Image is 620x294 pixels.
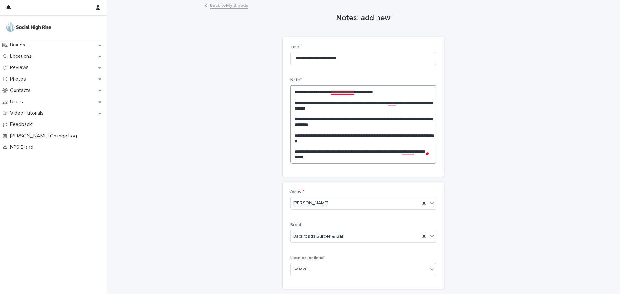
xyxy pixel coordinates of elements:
[293,200,328,207] span: [PERSON_NAME]
[7,133,82,139] p: [PERSON_NAME] Change Log
[210,1,248,9] a: Back toMy Brands
[290,78,302,82] span: Note
[7,144,38,150] p: NPS Brand
[7,42,30,48] p: Brands
[7,121,37,127] p: Feedback
[283,14,444,23] h1: Notes: add new
[7,87,36,94] p: Contacts
[293,266,309,273] div: Select...
[290,190,305,194] span: Author
[290,223,301,227] span: Brand
[290,45,301,49] span: Title
[7,110,49,116] p: Video Tutorials
[7,65,34,71] p: Reviews
[293,233,344,240] span: Backroads Burger & Bar
[290,85,436,164] textarea: To enrich screen reader interactions, please activate Accessibility in Grammarly extension settings
[7,76,31,82] p: Photos
[290,256,325,260] span: Location (optional)
[7,99,28,105] p: Users
[7,53,37,59] p: Locations
[5,21,52,34] img: o5DnuTxEQV6sW9jFYBBf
